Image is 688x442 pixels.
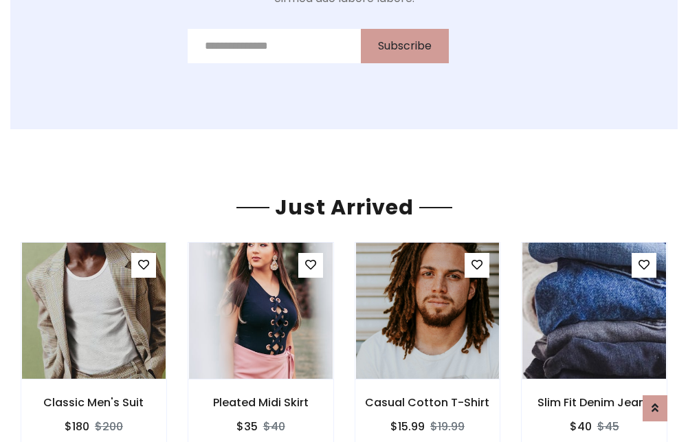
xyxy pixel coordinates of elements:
h6: $15.99 [390,420,425,433]
h6: Slim Fit Denim Jeans [522,396,667,409]
h6: Pleated Midi Skirt [188,396,333,409]
del: $19.99 [430,419,465,434]
h6: Casual Cotton T-Shirt [355,396,500,409]
h6: $35 [236,420,258,433]
h6: $180 [65,420,89,433]
span: Just Arrived [269,192,419,222]
button: Subscribe [361,29,449,63]
del: $45 [597,419,619,434]
del: $200 [95,419,123,434]
h6: $40 [570,420,592,433]
del: $40 [263,419,285,434]
h6: Classic Men's Suit [21,396,166,409]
